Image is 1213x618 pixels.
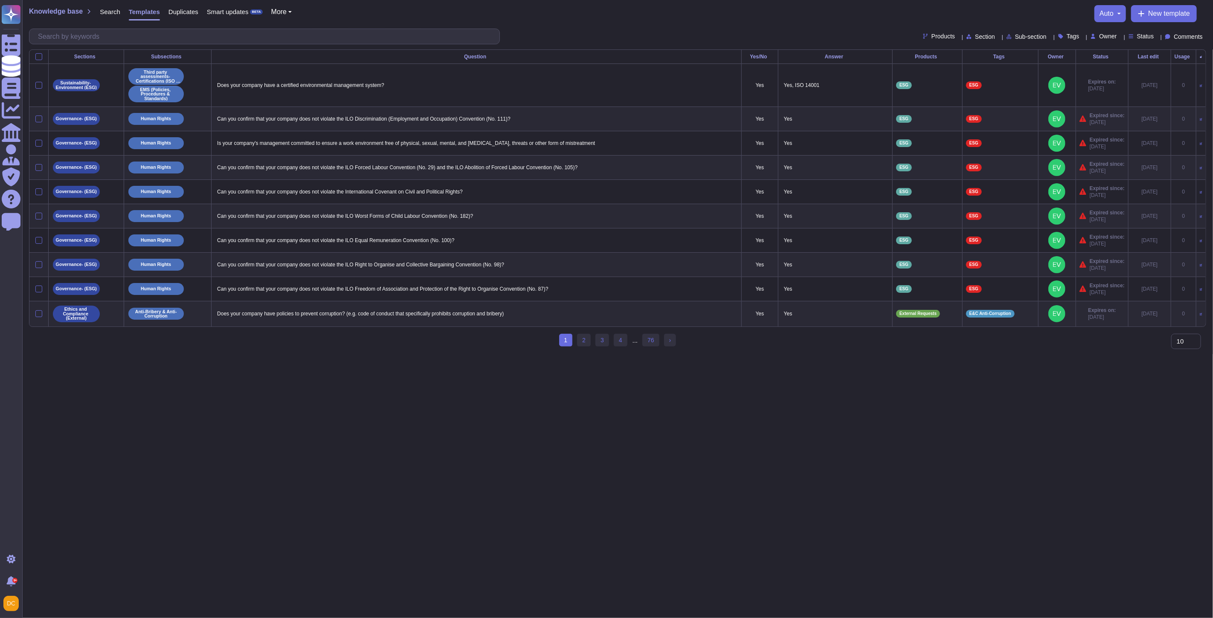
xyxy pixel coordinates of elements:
p: Governance- (ESG) [56,141,97,145]
span: Expires on: [1088,307,1116,314]
p: Can you confirm that your company does not violate the International Covenant on Civil and Politi... [215,186,738,197]
div: Yes/No [745,54,775,59]
span: ESG [900,190,908,194]
p: Governance- (ESG) [56,214,97,218]
span: Sub-section [1015,34,1047,40]
p: Yes, ISO 14001 [782,80,889,91]
span: Expires on: [1088,78,1116,85]
div: 0 [1175,140,1193,147]
span: Search [100,9,120,15]
div: [DATE] [1132,237,1167,244]
img: user [1048,256,1065,273]
a: 76 [642,334,659,347]
p: Can you confirm that your company does not violate the ILO Forced Labour Convention (No. 29) and ... [215,162,738,173]
p: Anti-Bribery & Anti-Corruption [131,309,180,318]
input: Search by keywords [34,29,499,44]
p: Governance- (ESG) [56,165,97,170]
a: 2 [577,334,591,347]
span: ESG [969,165,978,170]
div: Last edit [1132,54,1167,59]
div: 0 [1175,164,1193,171]
div: 9+ [12,578,17,583]
img: user [1048,135,1065,152]
p: Yes [782,259,889,270]
div: Answer [782,54,889,59]
p: Yes [745,116,775,122]
span: Templates [129,9,160,15]
span: auto [1100,10,1114,17]
span: Expired since: [1090,209,1125,216]
div: Status [1080,54,1125,59]
span: ESG [900,287,908,291]
div: [DATE] [1132,213,1167,219]
p: Ethics and Compliance (External) [56,307,97,321]
span: Status [1137,33,1154,39]
button: auto [1100,10,1121,17]
span: More [271,9,287,15]
span: ESG [969,83,978,87]
p: Yes [745,164,775,171]
span: [DATE] [1088,85,1116,92]
span: E&C Anti-Corruption [969,312,1011,316]
img: user [1048,77,1065,94]
span: Smart updates [207,9,249,15]
img: user [1048,280,1065,297]
span: [DATE] [1090,265,1125,271]
div: [DATE] [1132,188,1167,195]
p: Can you confirm that your company does not violate the ILO Worst Forms of Child Labour Convention... [215,211,738,222]
div: 0 [1175,213,1193,219]
span: Knowledge base [29,8,83,15]
p: Human Rights [141,286,171,291]
span: Expired since: [1090,282,1125,289]
p: Yes [782,235,889,246]
p: Can you confirm that your company does not violate the ILO Equal Remuneration Convention (No. 100)? [215,235,738,246]
span: [DATE] [1090,119,1125,126]
div: [DATE] [1132,310,1167,317]
span: Expired since: [1090,234,1125,240]
div: 0 [1175,286,1193,292]
p: Yes [782,211,889,222]
p: Human Rights [141,262,171,267]
span: Comments [1174,34,1203,40]
span: ESG [969,214,978,218]
span: › [669,337,671,344]
p: Can you confirm that your company does not violate the ILO Freedom of Association and Protection ... [215,283,738,295]
p: Does your company have a certified environmental management system? [215,80,738,91]
button: More [271,9,292,15]
p: Yes [745,213,775,219]
div: Tags [966,54,1035,59]
span: Expired since: [1090,136,1125,143]
img: user [3,596,19,611]
a: 3 [595,334,609,347]
div: 0 [1175,188,1193,195]
img: user [1048,110,1065,127]
p: Human Rights [141,165,171,170]
div: [DATE] [1132,82,1167,89]
p: Yes [745,140,775,147]
span: Expired since: [1090,185,1125,192]
span: ESG [900,214,908,218]
div: Question [215,54,738,59]
p: Yes [782,186,889,197]
p: Human Rights [141,116,171,121]
span: [DATE] [1090,240,1125,247]
p: Human Rights [141,238,171,243]
p: Human Rights [141,214,171,218]
span: ESG [969,287,978,291]
span: [DATE] [1090,143,1125,150]
span: ESG [969,190,978,194]
span: 1 [559,334,573,347]
p: Human Rights [141,141,171,145]
p: Third party assessments- Certifications (ISO 14001-Ecovadis- CPD) [131,70,180,84]
span: ESG [900,165,908,170]
span: ESG [900,141,908,145]
div: [DATE] [1132,261,1167,268]
span: [DATE] [1088,314,1116,321]
button: user [2,594,25,613]
span: ESG [969,238,978,243]
span: Expired since: [1090,112,1125,119]
span: [DATE] [1090,216,1125,223]
div: Subsections [128,54,208,59]
button: New template [1131,5,1197,22]
span: ESG [969,263,978,267]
